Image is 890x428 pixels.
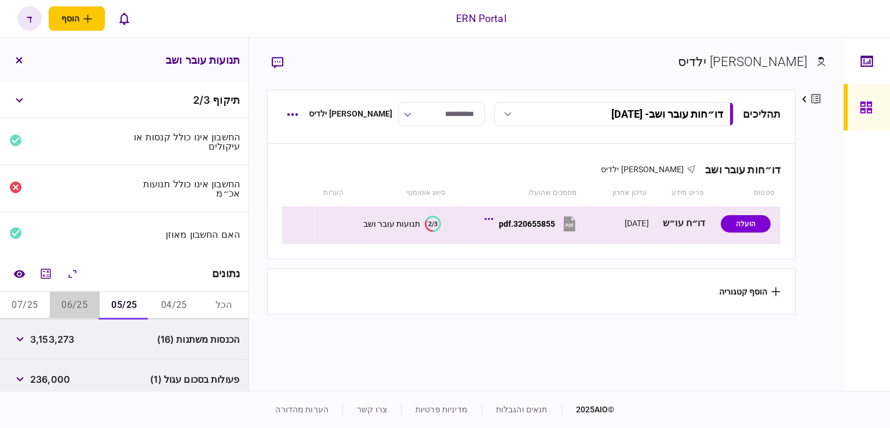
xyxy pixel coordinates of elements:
[743,106,780,122] div: תהליכים
[710,180,780,206] th: סטטוס
[428,220,437,227] text: 2/3
[487,211,578,237] button: 320655855.pdf
[611,108,723,120] div: דו״חות עובר ושב - [DATE]
[212,268,240,280] div: נתונים
[363,219,420,228] div: תנועות עובר ושב
[17,6,42,31] button: ד
[363,216,441,232] button: 2/3תנועות עובר ושב
[50,292,100,320] button: 06/25
[309,108,393,120] div: [PERSON_NAME] ילדיס
[357,405,387,414] a: צרו קשר
[275,405,329,414] a: הערות מהדורה
[678,52,808,71] div: [PERSON_NAME] ילדיס
[696,164,780,176] div: דו״חות עובר ושב
[315,180,349,206] th: הערות
[496,405,548,414] a: תנאים והגבלות
[499,219,555,228] div: 320655855.pdf
[193,94,210,106] span: 2 / 3
[494,102,734,126] button: דו״חות עובר ושב- [DATE]
[349,180,451,206] th: סיווג אוטומטי
[9,263,30,284] a: השוואה למסמך
[199,292,249,320] button: הכל
[35,263,56,284] button: מחשבון
[415,405,468,414] a: מדיניות פרטיות
[129,179,240,198] div: החשבון אינו כולל תנועות אכ״מ
[30,332,74,346] span: 3,153,273
[100,292,149,320] button: 05/25
[456,11,506,26] div: ERN Portal
[658,211,706,237] div: דו״ח עו״ש
[49,6,105,31] button: פתח תפריט להוספת לקוח
[129,132,240,151] div: החשבון אינו כולל קנסות או עיקולים
[721,215,771,233] div: הועלה
[166,55,240,66] h3: תנועות עובר ושב
[112,6,136,31] button: פתח רשימת התראות
[625,217,649,229] div: [DATE]
[62,263,83,284] button: הרחב\כווץ הכל
[653,180,710,206] th: פריט מידע
[719,287,780,296] button: הוסף קטגוריה
[561,404,615,416] div: © 2025 AIO
[129,230,240,239] div: האם החשבון מאוזן
[30,372,70,386] span: 236,000
[451,180,583,206] th: מסמכים שהועלו
[157,332,239,346] span: הכנסות משתנות (16)
[213,94,240,106] span: תיקוף
[601,165,684,174] span: [PERSON_NAME] ילדיס
[583,180,654,206] th: עדכון אחרון
[149,292,199,320] button: 04/25
[150,372,239,386] span: פעולות בסכום עגול (1)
